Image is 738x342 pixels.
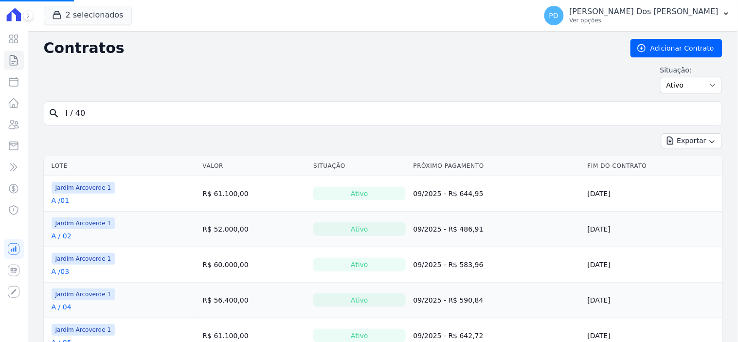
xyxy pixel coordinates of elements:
[584,212,722,247] td: [DATE]
[199,283,310,318] td: R$ 56.400,00
[313,293,405,307] div: Ativo
[313,222,405,236] div: Ativo
[410,156,584,176] th: Próximo Pagamento
[414,261,484,269] a: 09/2025 - R$ 583,96
[52,196,70,205] a: A /01
[414,332,484,340] a: 09/2025 - R$ 642,72
[549,12,558,19] span: PD
[537,2,738,29] button: PD [PERSON_NAME] Dos [PERSON_NAME] Ver opções
[584,247,722,283] td: [DATE]
[199,176,310,212] td: R$ 61.100,00
[52,267,70,276] a: A /03
[414,296,484,304] a: 09/2025 - R$ 590,84
[44,6,132,24] button: 2 selecionados
[48,108,60,119] i: search
[661,133,722,148] button: Exportar
[414,190,484,198] a: 09/2025 - R$ 644,95
[52,253,115,265] span: Jardim Arcoverde 1
[60,104,718,123] input: Buscar por nome do lote
[199,212,310,247] td: R$ 52.000,00
[52,231,72,241] a: A / 02
[199,156,310,176] th: Valor
[52,217,115,229] span: Jardim Arcoverde 1
[52,182,115,194] span: Jardim Arcoverde 1
[313,258,405,271] div: Ativo
[313,187,405,200] div: Ativo
[414,225,484,233] a: 09/2025 - R$ 486,91
[309,156,409,176] th: Situação
[570,17,719,24] p: Ver opções
[584,176,722,212] td: [DATE]
[660,65,722,75] label: Situação:
[44,39,615,57] h2: Contratos
[584,283,722,318] td: [DATE]
[584,156,722,176] th: Fim do Contrato
[630,39,722,57] a: Adicionar Contrato
[570,7,719,17] p: [PERSON_NAME] Dos [PERSON_NAME]
[52,302,72,312] a: A / 04
[199,247,310,283] td: R$ 60.000,00
[52,288,115,300] span: Jardim Arcoverde 1
[44,156,199,176] th: Lote
[52,324,115,336] span: Jardim Arcoverde 1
